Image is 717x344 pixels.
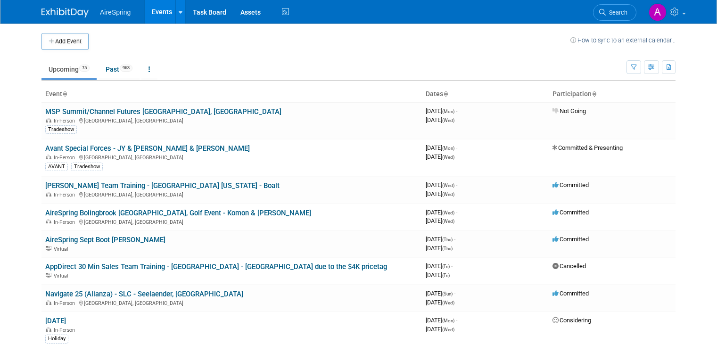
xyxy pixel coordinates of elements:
[46,155,51,159] img: In-Person Event
[62,90,67,98] a: Sort by Event Name
[442,264,450,269] span: (Fri)
[45,107,281,116] a: MSP Summit/Channel Futures [GEOGRAPHIC_DATA], [GEOGRAPHIC_DATA]
[41,86,422,102] th: Event
[552,236,589,243] span: Committed
[120,65,132,72] span: 963
[45,218,418,225] div: [GEOGRAPHIC_DATA], [GEOGRAPHIC_DATA]
[552,144,623,151] span: Committed & Presenting
[442,118,454,123] span: (Wed)
[41,8,89,17] img: ExhibitDay
[426,236,455,243] span: [DATE]
[45,335,68,343] div: Holiday
[426,116,454,123] span: [DATE]
[41,60,97,78] a: Upcoming75
[552,317,591,324] span: Considering
[46,219,51,224] img: In-Person Event
[426,144,457,151] span: [DATE]
[426,217,454,224] span: [DATE]
[442,192,454,197] span: (Wed)
[592,90,596,98] a: Sort by Participation Type
[79,65,90,72] span: 75
[426,209,457,216] span: [DATE]
[45,163,68,171] div: AVANT
[45,116,418,124] div: [GEOGRAPHIC_DATA], [GEOGRAPHIC_DATA]
[442,146,454,151] span: (Mon)
[71,163,103,171] div: Tradeshow
[422,86,549,102] th: Dates
[54,327,78,333] span: In-Person
[426,245,453,252] span: [DATE]
[54,246,71,252] span: Virtual
[442,246,453,251] span: (Thu)
[442,291,453,296] span: (Sun)
[46,327,51,332] img: In-Person Event
[552,262,586,270] span: Cancelled
[54,300,78,306] span: In-Person
[426,299,454,306] span: [DATE]
[442,318,454,323] span: (Mon)
[45,317,66,325] a: [DATE]
[606,9,627,16] span: Search
[426,326,454,333] span: [DATE]
[46,246,51,251] img: Virtual Event
[45,290,243,298] a: Navigate 25 (Alianza) - SLC - Seelaender, [GEOGRAPHIC_DATA]
[426,290,455,297] span: [DATE]
[54,192,78,198] span: In-Person
[593,4,636,21] a: Search
[456,181,457,188] span: -
[46,192,51,197] img: In-Person Event
[442,300,454,305] span: (Wed)
[442,155,454,160] span: (Wed)
[45,181,280,190] a: [PERSON_NAME] Team Training - [GEOGRAPHIC_DATA] [US_STATE] - Boalt
[54,118,78,124] span: In-Person
[442,210,454,215] span: (Wed)
[426,262,453,270] span: [DATE]
[426,317,457,324] span: [DATE]
[45,209,311,217] a: AireSpring Bolingbrook [GEOGRAPHIC_DATA], Golf Event - Komon & [PERSON_NAME]
[45,190,418,198] div: [GEOGRAPHIC_DATA], [GEOGRAPHIC_DATA]
[549,86,676,102] th: Participation
[456,107,457,115] span: -
[426,181,457,188] span: [DATE]
[54,219,78,225] span: In-Person
[426,190,454,197] span: [DATE]
[442,273,450,278] span: (Fri)
[99,60,140,78] a: Past963
[54,273,71,279] span: Virtual
[552,209,589,216] span: Committed
[442,237,453,242] span: (Thu)
[552,107,586,115] span: Not Going
[45,144,250,153] a: Avant Special Forces - JY & [PERSON_NAME] & [PERSON_NAME]
[456,209,457,216] span: -
[46,300,51,305] img: In-Person Event
[552,181,589,188] span: Committed
[45,153,418,161] div: [GEOGRAPHIC_DATA], [GEOGRAPHIC_DATA]
[45,125,77,134] div: Tradeshow
[649,3,667,21] img: Angie Handal
[46,273,51,278] img: Virtual Event
[45,299,418,306] div: [GEOGRAPHIC_DATA], [GEOGRAPHIC_DATA]
[443,90,448,98] a: Sort by Start Date
[45,236,165,244] a: AireSpring Sept Boot [PERSON_NAME]
[46,118,51,123] img: In-Person Event
[426,153,454,160] span: [DATE]
[442,327,454,332] span: (Wed)
[426,271,450,278] span: [DATE]
[442,109,454,114] span: (Mon)
[570,37,676,44] a: How to sync to an external calendar...
[456,317,457,324] span: -
[552,290,589,297] span: Committed
[41,33,89,50] button: Add Event
[456,144,457,151] span: -
[454,236,455,243] span: -
[451,262,453,270] span: -
[54,155,78,161] span: In-Person
[100,8,131,16] span: AireSpring
[442,183,454,188] span: (Wed)
[45,262,387,271] a: AppDirect 30 Min Sales Team Training - [GEOGRAPHIC_DATA] - [GEOGRAPHIC_DATA] due to the $4K pricetag
[454,290,455,297] span: -
[442,219,454,224] span: (Wed)
[426,107,457,115] span: [DATE]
